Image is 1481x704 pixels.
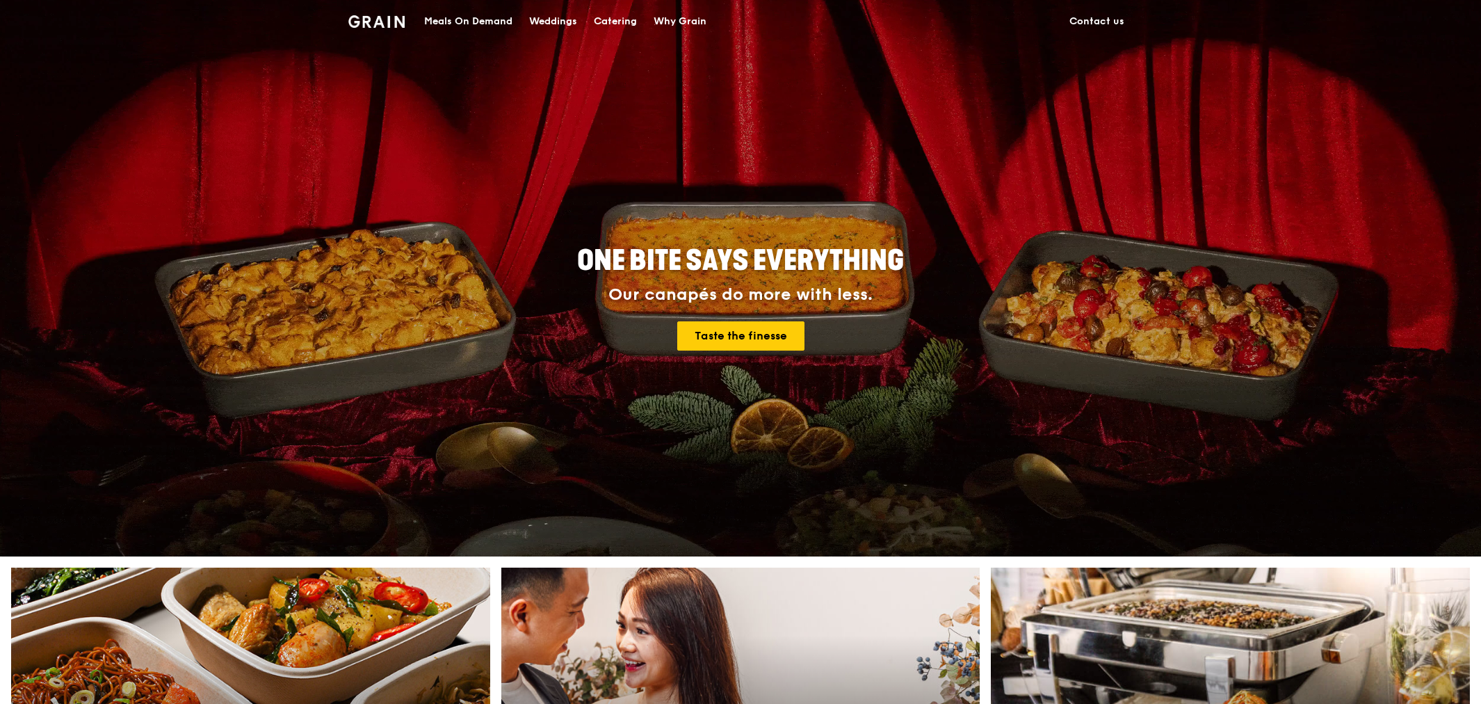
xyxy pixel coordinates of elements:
a: Contact us [1061,1,1133,42]
span: ONE BITE SAYS EVERYTHING [577,244,904,278]
a: Why Grain [645,1,715,42]
a: Taste the finesse [677,321,804,351]
a: Catering [585,1,645,42]
div: Why Grain [654,1,706,42]
div: Our canapés do more with less. [490,285,991,305]
a: Weddings [521,1,585,42]
div: Catering [594,1,637,42]
img: Grain [348,15,405,28]
div: Weddings [529,1,577,42]
div: Meals On Demand [424,1,512,42]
